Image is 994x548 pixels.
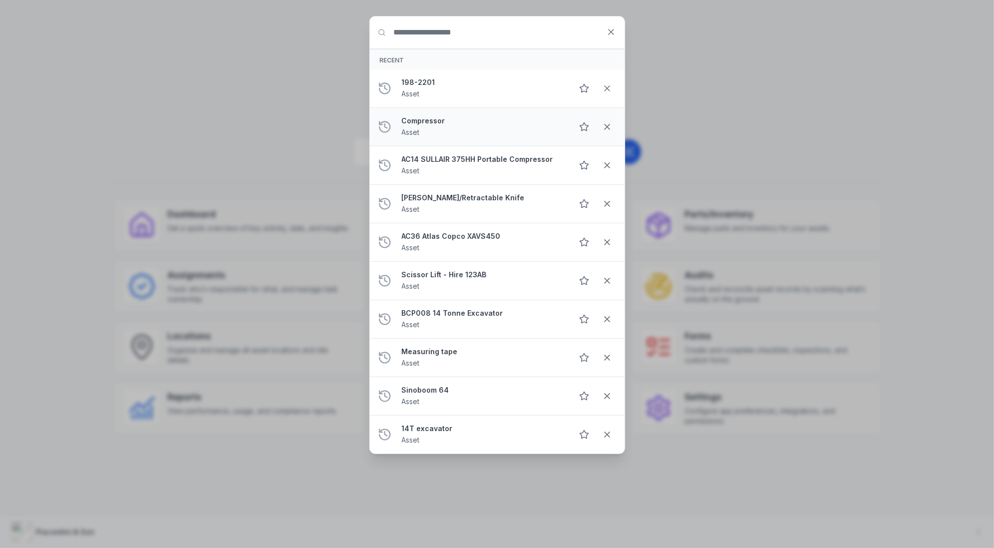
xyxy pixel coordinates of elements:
[402,77,565,99] a: 198-2201Asset
[402,282,420,290] span: Asset
[402,359,420,367] span: Asset
[402,231,565,241] strong: AC36 Atlas Copco XAVS450
[402,397,420,406] span: Asset
[402,154,565,176] a: AC14 SULLAIR 375HH Portable CompressorAsset
[402,128,420,136] span: Asset
[402,347,565,357] strong: Measuring tape
[402,166,420,175] span: Asset
[402,308,565,330] a: BCP008 14 Tonne ExcavatorAsset
[402,385,565,407] a: Sinoboom 64Asset
[402,193,565,203] strong: [PERSON_NAME]/Retractable Knife
[402,308,565,318] strong: BCP008 14 Tonne Excavator
[402,320,420,329] span: Asset
[402,424,565,446] a: 14T excavatorAsset
[402,205,420,213] span: Asset
[402,270,565,292] a: Scissor Lift - Hire 123ABAsset
[402,154,565,164] strong: AC14 SULLAIR 375HH Portable Compressor
[402,243,420,252] span: Asset
[402,116,565,138] a: CompressorAsset
[402,385,565,395] strong: Sinoboom 64
[402,231,565,253] a: AC36 Atlas Copco XAVS450Asset
[402,436,420,444] span: Asset
[402,424,565,434] strong: 14T excavator
[402,193,565,215] a: [PERSON_NAME]/Retractable KnifeAsset
[402,89,420,98] span: Asset
[402,77,565,87] strong: 198-2201
[402,116,565,126] strong: Compressor
[402,347,565,369] a: Measuring tapeAsset
[380,56,404,64] span: Recent
[402,270,565,280] strong: Scissor Lift - Hire 123AB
